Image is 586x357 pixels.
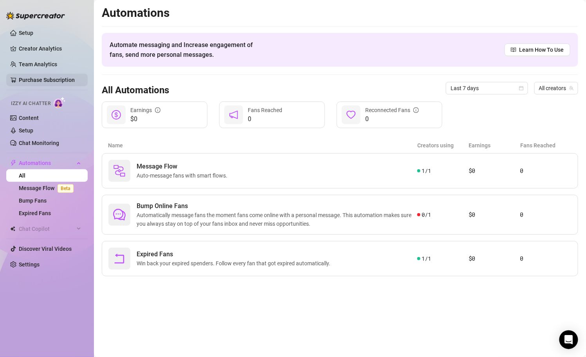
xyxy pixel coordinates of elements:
article: $0 [469,166,520,176]
span: $0 [130,114,160,124]
span: info-circle [413,107,419,113]
article: Earnings [469,141,521,150]
img: Chat Copilot [10,226,15,232]
span: Last 7 days [451,82,523,94]
span: Auto-message fans with smart flows. [137,171,231,180]
article: Name [108,141,417,150]
span: 0 / 1 [422,210,431,219]
img: svg%3e [113,165,126,177]
article: 0 [520,254,572,263]
span: 0 [365,114,419,124]
span: Chat Copilot [19,223,74,235]
div: Earnings [130,106,160,114]
a: Team Analytics [19,61,57,67]
h3: All Automations [102,84,169,97]
span: Automate messaging and Increase engagement of fans, send more personal messages. [110,40,260,60]
span: Learn How To Use [519,45,564,54]
a: Settings [19,261,40,268]
div: Open Intercom Messenger [559,330,578,349]
span: info-circle [155,107,160,113]
span: team [569,86,574,91]
a: Expired Fans [19,210,51,216]
img: AI Chatter [54,97,66,108]
a: Creator Analytics [19,42,81,55]
span: Beta [58,184,74,193]
article: Fans Reached [520,141,572,150]
span: read [511,47,516,53]
span: dollar [112,110,121,120]
span: Expired Fans [137,250,334,259]
a: Learn How To Use [505,43,570,56]
a: Setup [19,30,33,36]
a: Setup [19,127,33,134]
span: Bump Online Fans [137,201,417,211]
a: Purchase Subscription [19,77,75,83]
a: Discover Viral Videos [19,246,72,252]
span: rollback [113,252,126,265]
article: $0 [469,254,520,263]
h2: Automations [102,5,578,20]
a: All [19,172,25,179]
span: heart [346,110,356,120]
article: Creators using [417,141,469,150]
article: 0 [520,210,572,219]
span: Fans Reached [248,107,282,113]
img: logo-BBDzfeDw.svg [6,12,65,20]
span: All creators [539,82,573,94]
span: 1 / 1 [422,167,431,175]
a: Message FlowBeta [19,185,77,191]
span: Message Flow [137,162,231,171]
span: 1 / 1 [422,254,431,263]
span: comment [113,208,126,221]
div: Reconnected Fans [365,106,419,114]
a: Content [19,115,39,121]
span: Izzy AI Chatter [11,100,50,107]
span: Automatically message fans the moment fans come online with a personal message. This automation m... [137,211,417,228]
span: 0 [248,114,282,124]
span: Automations [19,157,74,169]
span: calendar [519,86,524,91]
article: 0 [520,166,572,176]
article: $0 [469,210,520,219]
span: thunderbolt [10,160,16,166]
a: Bump Fans [19,198,47,204]
span: notification [229,110,238,120]
a: Chat Monitoring [19,140,59,146]
span: Win back your expired spenders. Follow every fan that got expired automatically. [137,259,334,268]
